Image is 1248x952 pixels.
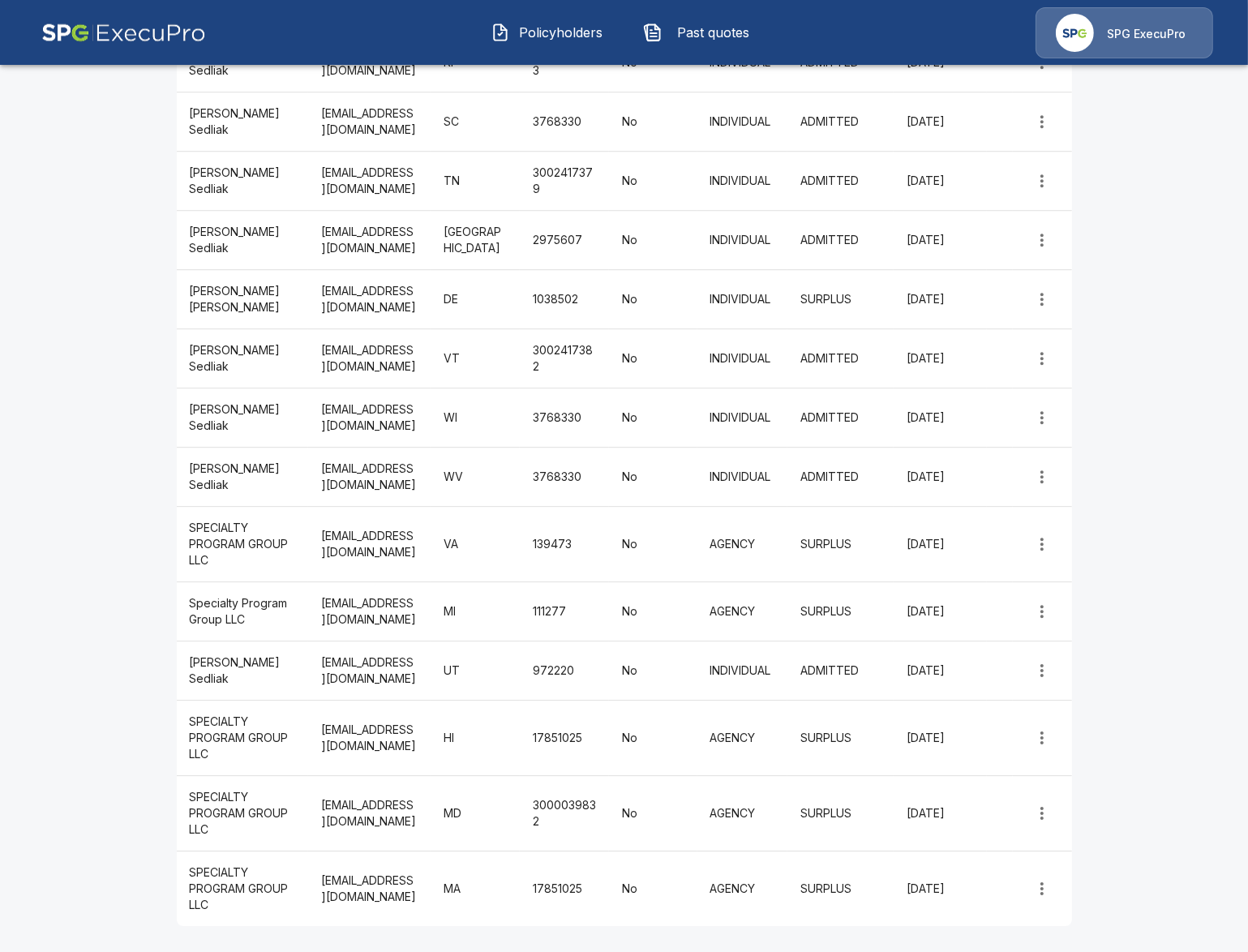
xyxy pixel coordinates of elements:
button: Past quotes IconPast quotes [631,11,770,54]
button: more [1026,461,1058,493]
td: INDIVIDUAL [697,92,787,151]
button: more [1026,595,1058,628]
td: ADMITTED [787,210,894,269]
td: No [609,328,697,388]
td: SPECIALTY PROGRAM GROUP LLC [177,507,309,582]
td: [DATE] [894,701,988,776]
td: SURPLUS [787,507,894,582]
td: No [609,151,697,210]
img: Policyholders Icon [491,23,510,42]
td: [PERSON_NAME] Sedliak [177,92,309,151]
span: Policyholders [517,23,606,42]
td: SURPLUS [787,776,894,851]
td: INDIVIDUAL [697,328,787,388]
button: more [1026,401,1058,434]
button: more [1026,654,1058,687]
td: [EMAIL_ADDRESS][DOMAIN_NAME] [308,151,431,210]
td: [EMAIL_ADDRESS][DOMAIN_NAME] [308,328,431,388]
td: No [609,388,697,447]
td: ADMITTED [787,92,894,151]
button: more [1026,873,1058,905]
td: [PERSON_NAME] Sedliak [177,151,309,210]
td: No [609,447,697,506]
td: INDIVIDUAL [697,447,787,506]
td: [DATE] [894,328,988,388]
td: [EMAIL_ADDRESS][DOMAIN_NAME] [308,388,431,447]
td: [DATE] [894,447,988,506]
td: AGENCY [697,776,787,851]
td: No [609,269,697,328]
td: 3002417379 [520,151,609,210]
td: ADMITTED [787,641,894,701]
td: [PERSON_NAME] [PERSON_NAME] [177,269,309,328]
td: [EMAIL_ADDRESS][DOMAIN_NAME] [308,641,431,701]
td: SPECIALTY PROGRAM GROUP LLC [177,851,309,927]
td: [DATE] [894,582,988,641]
p: SPG ExecuPro [1107,26,1186,42]
td: [PERSON_NAME] Sedliak [177,328,309,388]
td: Specialty Program Group LLC [177,582,309,641]
td: TN [431,151,520,210]
img: Agency Icon [1056,14,1094,52]
td: INDIVIDUAL [697,641,787,701]
td: No [609,641,697,701]
td: [PERSON_NAME] Sedliak [177,388,309,447]
a: Policyholders IconPolicyholders [478,11,618,54]
td: 111277 [520,582,609,641]
td: 3768330 [520,92,609,151]
td: MA [431,851,520,927]
td: 139473 [520,507,609,582]
button: more [1026,722,1058,754]
td: [DATE] [894,92,988,151]
td: No [609,582,697,641]
a: Agency IconSPG ExecuPro [1036,7,1213,58]
td: INDIVIDUAL [697,269,787,328]
button: more [1026,105,1058,138]
td: MI [431,582,520,641]
td: No [609,210,697,269]
td: MD [431,776,520,851]
td: SURPLUS [787,582,894,641]
td: ADMITTED [787,388,894,447]
td: ADMITTED [787,447,894,506]
td: [DATE] [894,388,988,447]
td: WV [431,447,520,506]
td: [DATE] [894,269,988,328]
td: [DATE] [894,151,988,210]
td: 3768330 [520,388,609,447]
button: more [1026,224,1058,256]
td: [EMAIL_ADDRESS][DOMAIN_NAME] [308,851,431,927]
td: 3000039832 [520,776,609,851]
td: [DATE] [894,210,988,269]
td: [EMAIL_ADDRESS][DOMAIN_NAME] [308,92,431,151]
td: [EMAIL_ADDRESS][DOMAIN_NAME] [308,210,431,269]
td: [EMAIL_ADDRESS][DOMAIN_NAME] [308,507,431,582]
td: SPECIALTY PROGRAM GROUP LLC [177,776,309,851]
td: No [609,701,697,776]
td: 1038502 [520,269,609,328]
button: more [1026,528,1058,560]
button: more [1026,342,1058,375]
td: AGENCY [697,851,787,927]
td: No [609,507,697,582]
td: SPECIALTY PROGRAM GROUP LLC [177,701,309,776]
td: [DATE] [894,851,988,927]
td: SURPLUS [787,851,894,927]
td: No [609,92,697,151]
td: INDIVIDUAL [697,388,787,447]
td: 17851025 [520,851,609,927]
img: Past quotes Icon [643,23,663,42]
td: No [609,776,697,851]
td: UT [431,641,520,701]
td: VT [431,328,520,388]
td: [PERSON_NAME] Sedliak [177,210,309,269]
td: [GEOGRAPHIC_DATA] [431,210,520,269]
td: WI [431,388,520,447]
td: [DATE] [894,641,988,701]
td: 2975607 [520,210,609,269]
td: 17851025 [520,701,609,776]
td: AGENCY [697,507,787,582]
td: No [609,851,697,927]
td: SC [431,92,520,151]
img: AA Logo [41,7,206,58]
